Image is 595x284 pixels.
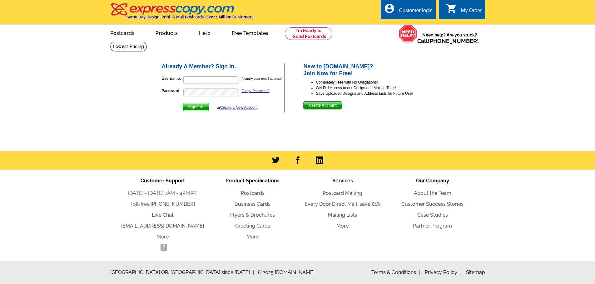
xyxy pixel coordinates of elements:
span: © 2025 [DOMAIN_NAME] [257,269,315,276]
label: Username: [162,76,183,81]
label: Password: [162,88,183,94]
a: Partner Program [413,223,452,229]
a: Privacy Policy [425,269,462,275]
small: (usually your email address) [242,77,283,80]
span: Customer Support [141,178,185,184]
button: Sign In [183,103,209,111]
img: button-next-arrow-white.png [201,105,204,108]
button: Create Account [303,101,342,109]
a: Postcards [241,190,265,196]
div: My Order [461,8,482,17]
li: Toll-free: [118,200,208,208]
a: Help [189,25,221,40]
span: [GEOGRAPHIC_DATA] OR, [GEOGRAPHIC_DATA] since [DATE] [110,269,254,276]
span: Product Specifications [226,178,280,184]
a: account_circle Customer login [384,7,433,15]
i: shopping_cart [446,3,457,14]
a: Case Studies [417,212,448,218]
a: Business Cards [235,201,270,207]
a: About the Team [414,190,451,196]
a: [PHONE_NUMBER] [428,38,479,44]
a: More [246,234,259,240]
span: Need help? Are you stuck? [417,32,482,44]
li: Completely Free with No Obligations! [316,79,434,85]
span: Services [332,178,353,184]
a: Terms & Conditions [371,269,420,275]
a: More [156,234,169,240]
span: Call [417,38,479,44]
a: Sitemap [466,269,485,275]
a: Products [146,25,188,40]
li: Save Uploaded Designs and Address Lists for Future Use! [316,91,434,96]
a: Create a New Account [220,105,257,110]
a: Same Day Design, Print, & Mail Postcards. Over 1 Million Customers. [110,7,254,19]
a: Live Chat [152,212,174,218]
span: Our Company [416,178,449,184]
a: Every Door Direct Mail: save 81% [305,201,381,207]
a: More [336,223,349,229]
i: account_circle [384,3,395,14]
span: Create Account [304,102,342,109]
li: Get Full Access to our Design and Mailing Tools! [316,85,434,91]
div: or [217,105,257,110]
a: [PHONE_NUMBER] [151,201,195,207]
h4: Same Day Design, Print, & Mail Postcards. Over 1 Million Customers. [126,15,254,19]
h2: Already A Member? Sign In. [162,63,285,70]
div: Customer login [399,8,433,17]
h2: New to [DOMAIN_NAME]? Join Now for Free! [303,63,434,77]
a: Free Templates [222,25,279,40]
a: Flyers & Brochures [230,212,275,218]
img: help [399,25,417,43]
a: Postcard Mailing [323,190,362,196]
li: [DATE] - [DATE] 7AM - 4PM PT [118,190,208,197]
a: Mailing Lists [328,212,357,218]
a: Forgot Password? [242,89,270,93]
a: Greeting Cards [235,223,270,229]
a: shopping_cart My Order [446,7,482,15]
a: [EMAIL_ADDRESS][DOMAIN_NAME] [121,223,204,229]
a: Customer Success Stories [401,201,464,207]
a: Postcards [100,25,145,40]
